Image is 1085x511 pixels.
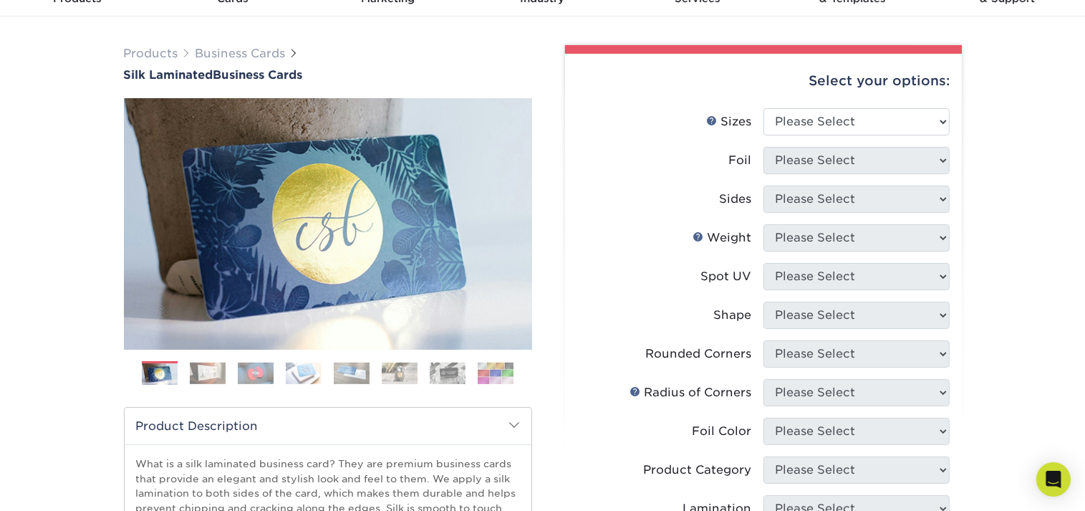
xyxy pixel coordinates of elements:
[701,268,752,285] div: Spot UV
[707,113,752,130] div: Sizes
[693,423,752,440] div: Foil Color
[286,363,322,384] img: Business Cards 04
[124,68,532,82] a: Silk LaminatedBusiness Cards
[124,68,532,82] h1: Business Cards
[125,408,531,444] h2: Product Description
[478,363,513,384] img: Business Cards 08
[124,68,213,82] span: Silk Laminated
[714,307,752,324] div: Shape
[382,363,418,384] img: Business Cards 06
[190,363,226,384] img: Business Cards 02
[142,356,178,392] img: Business Cards 01
[238,363,274,384] img: Business Cards 03
[196,47,286,60] a: Business Cards
[577,54,950,108] div: Select your options:
[1036,462,1071,497] div: Open Intercom Messenger
[644,462,752,479] div: Product Category
[693,229,752,247] div: Weight
[630,384,752,401] div: Radius of Corners
[646,345,752,363] div: Rounded Corners
[720,191,752,208] div: Sides
[430,363,466,384] img: Business Cards 07
[729,152,752,169] div: Foil
[124,47,178,60] a: Products
[334,363,370,384] img: Business Cards 05
[124,20,532,429] img: Silk Laminated 01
